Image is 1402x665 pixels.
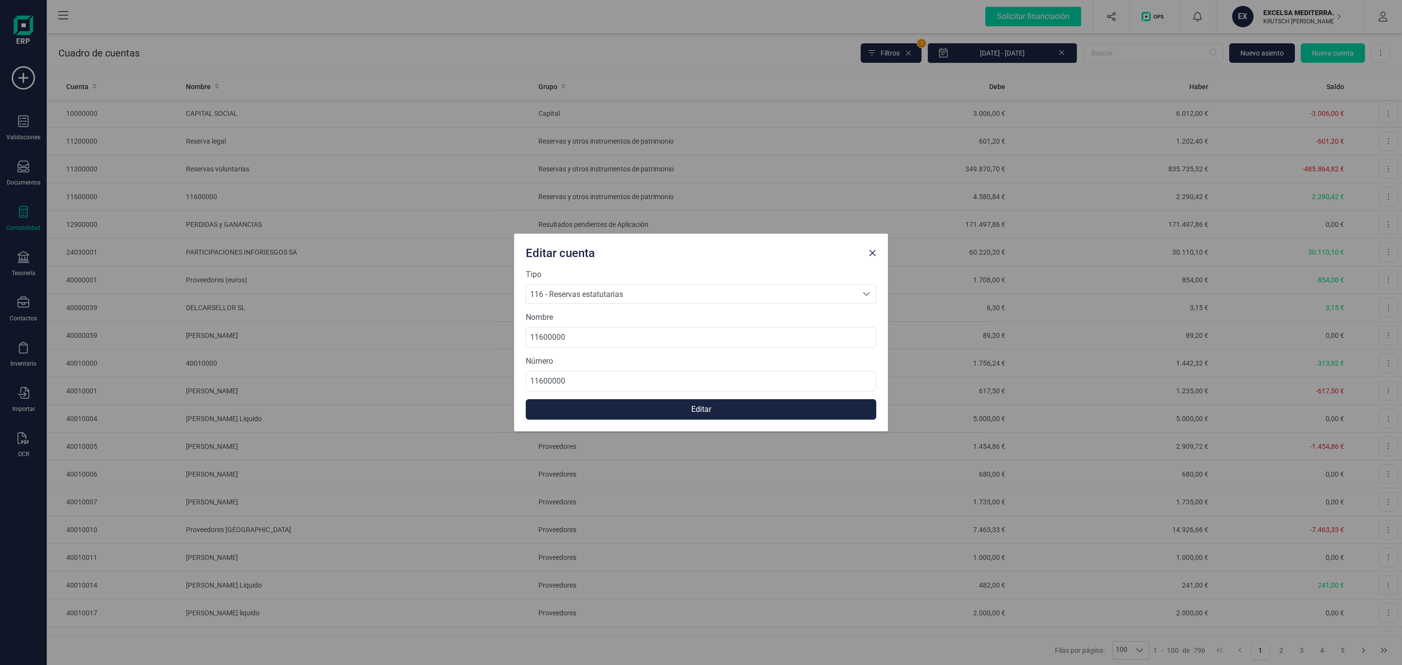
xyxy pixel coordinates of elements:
[526,355,553,367] label: Número
[526,269,541,280] label: Tipo
[530,290,623,299] span: 116 - Reservas estatutarias
[522,241,865,261] div: Editar cuenta
[857,285,876,303] div: Seleccione una cuenta
[526,399,876,420] button: Editar
[526,312,553,323] label: Nombre
[865,245,880,261] button: Close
